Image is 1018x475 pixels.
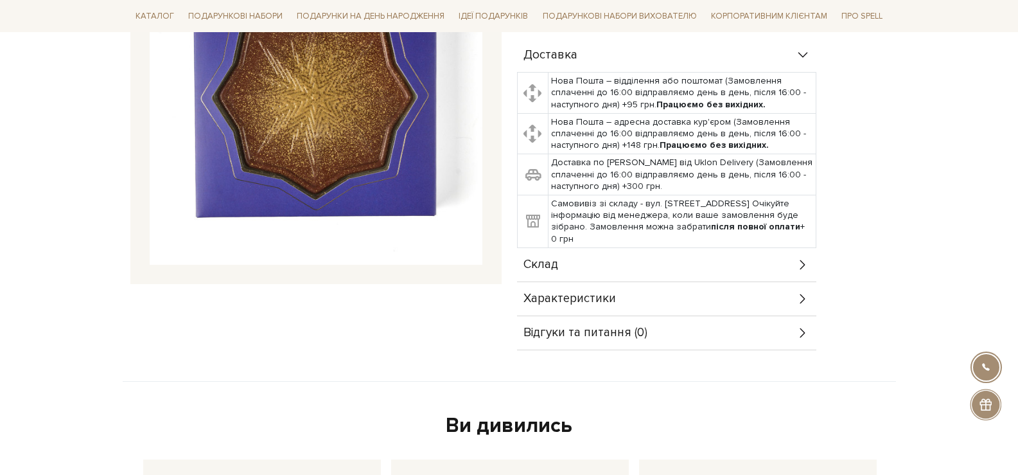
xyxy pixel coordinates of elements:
[130,6,179,26] a: Каталог
[523,327,647,339] span: Відгуки та питання (0)
[548,195,816,248] td: Самовивіз зі складу - вул. [STREET_ADDRESS] Очікуйте інформацію від менеджера, коли ваше замовлен...
[548,73,816,114] td: Нова Пошта – відділення або поштомат (Замовлення сплаченні до 16:00 відправляємо день в день, піс...
[836,6,888,26] a: Про Spell
[538,5,702,27] a: Подарункові набори вихователю
[523,293,616,305] span: Характеристики
[706,5,832,27] a: Корпоративним клієнтам
[548,113,816,154] td: Нова Пошта – адресна доставка кур'єром (Замовлення сплаченні до 16:00 відправляємо день в день, п...
[660,139,769,150] b: Працюємо без вихідних.
[138,413,881,440] div: Ви дивились
[523,49,577,61] span: Доставка
[548,154,816,195] td: Доставка по [PERSON_NAME] від Uklon Delivery (Замовлення сплаченні до 16:00 відправляємо день в д...
[183,6,288,26] a: Подарункові набори
[711,221,800,232] b: після повної оплати
[656,99,766,110] b: Працюємо без вихідних.
[523,259,558,271] span: Склад
[292,6,450,26] a: Подарунки на День народження
[453,6,533,26] a: Ідеї подарунків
